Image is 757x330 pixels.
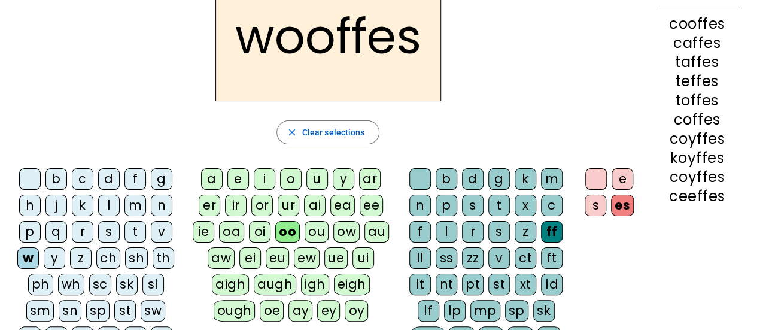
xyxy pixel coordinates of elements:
[254,168,275,190] div: i
[333,168,354,190] div: y
[656,113,738,127] div: coffes
[656,189,738,204] div: ceeffes
[45,168,67,190] div: b
[436,221,457,243] div: l
[533,300,555,322] div: sk
[541,274,563,295] div: ld
[436,168,457,190] div: b
[515,274,536,295] div: xt
[541,168,563,190] div: m
[541,247,563,269] div: ft
[98,168,120,190] div: d
[612,168,633,190] div: e
[72,221,93,243] div: r
[219,221,244,243] div: oa
[17,247,39,269] div: w
[260,300,284,322] div: oe
[345,300,368,322] div: oy
[656,170,738,184] div: coyffes
[436,195,457,216] div: p
[306,168,328,190] div: u
[98,221,120,243] div: s
[334,274,370,295] div: eigh
[114,300,136,322] div: st
[98,195,120,216] div: l
[124,195,146,216] div: m
[294,247,320,269] div: ew
[656,55,738,69] div: taffes
[656,132,738,146] div: coyffes
[280,168,302,190] div: o
[28,274,53,295] div: ph
[488,247,510,269] div: v
[58,274,84,295] div: wh
[488,221,510,243] div: s
[409,247,431,269] div: ll
[227,168,249,190] div: e
[142,274,164,295] div: sl
[44,247,65,269] div: y
[436,274,457,295] div: nt
[359,168,381,190] div: ar
[541,195,563,216] div: c
[302,125,365,140] span: Clear selections
[656,17,738,31] div: cooffes
[515,221,536,243] div: z
[125,247,148,269] div: sh
[585,195,606,216] div: s
[409,274,431,295] div: lt
[418,300,439,322] div: lf
[505,300,528,322] div: sp
[266,247,289,269] div: eu
[239,247,261,269] div: ei
[19,195,41,216] div: h
[212,274,249,295] div: aigh
[141,300,165,322] div: sw
[89,274,111,295] div: sc
[488,168,510,190] div: g
[288,300,312,322] div: ay
[656,74,738,89] div: teffes
[45,221,67,243] div: q
[278,195,299,216] div: ur
[305,221,329,243] div: ou
[26,300,54,322] div: sm
[488,274,510,295] div: st
[444,300,466,322] div: lp
[333,221,360,243] div: ow
[72,195,93,216] div: k
[276,120,380,144] button: Clear selections
[304,195,326,216] div: ai
[360,195,383,216] div: ee
[462,221,484,243] div: r
[462,274,484,295] div: pt
[656,36,738,50] div: caffes
[19,221,41,243] div: p
[324,247,348,269] div: ue
[541,221,563,243] div: ff
[96,247,120,269] div: ch
[249,221,270,243] div: oi
[208,247,235,269] div: aw
[462,195,484,216] div: s
[86,300,110,322] div: sp
[317,300,340,322] div: ey
[330,195,355,216] div: ea
[151,221,172,243] div: v
[201,168,223,190] div: a
[251,195,273,216] div: or
[124,168,146,190] div: f
[409,195,431,216] div: n
[515,168,536,190] div: k
[515,195,536,216] div: x
[45,195,67,216] div: j
[70,247,92,269] div: z
[352,247,374,269] div: ui
[462,247,484,269] div: zz
[470,300,500,322] div: mp
[254,274,296,295] div: augh
[116,274,138,295] div: sk
[515,247,536,269] div: ct
[488,195,510,216] div: t
[611,195,634,216] div: es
